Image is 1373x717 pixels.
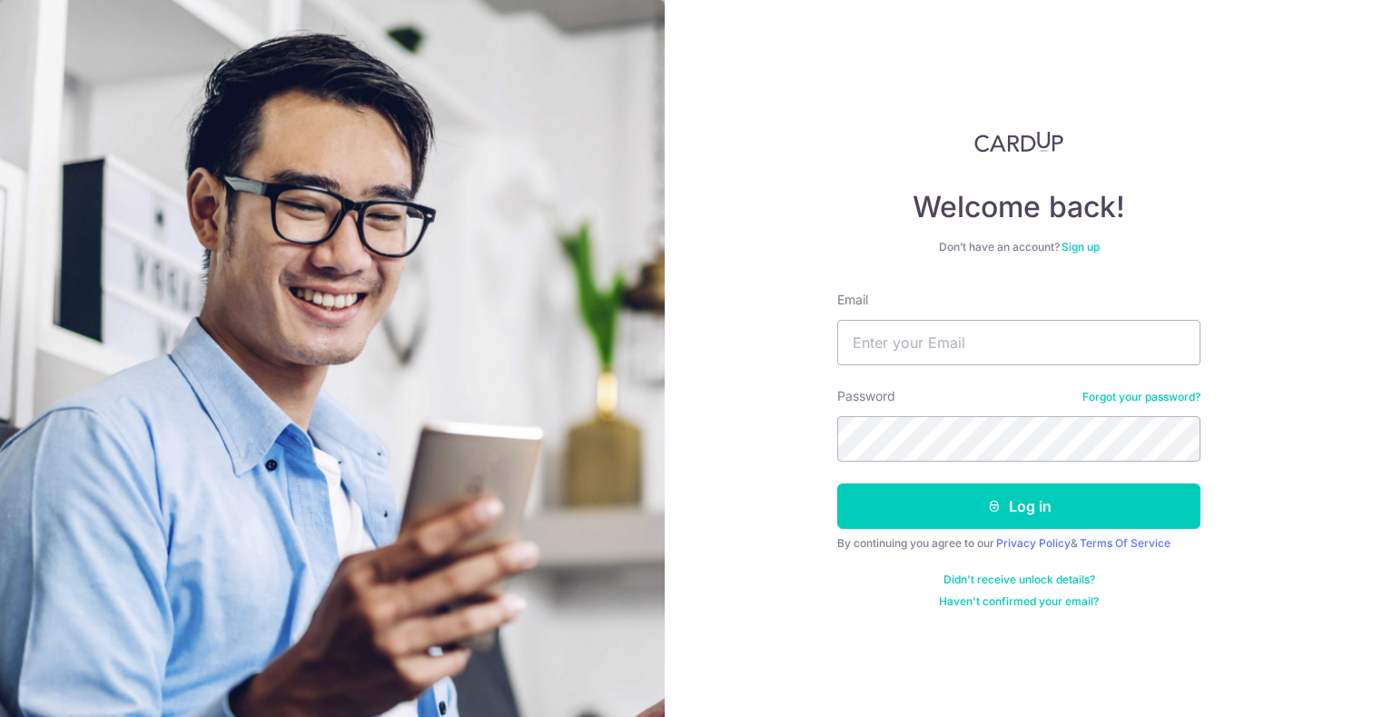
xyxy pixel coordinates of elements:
[943,573,1095,587] a: Didn't receive unlock details?
[837,483,1200,529] button: Log in
[837,291,868,309] label: Email
[939,594,1099,609] a: Haven't confirmed your email?
[1082,390,1200,404] a: Forgot your password?
[1062,240,1100,254] a: Sign up
[974,131,1063,153] img: CardUp Logo
[837,536,1200,551] div: By continuing you agree to our &
[837,240,1200,254] div: Don’t have an account?
[837,189,1200,225] h4: Welcome back!
[837,387,895,405] label: Password
[837,320,1200,365] input: Enter your Email
[1080,536,1171,550] a: Terms Of Service
[996,536,1071,550] a: Privacy Policy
